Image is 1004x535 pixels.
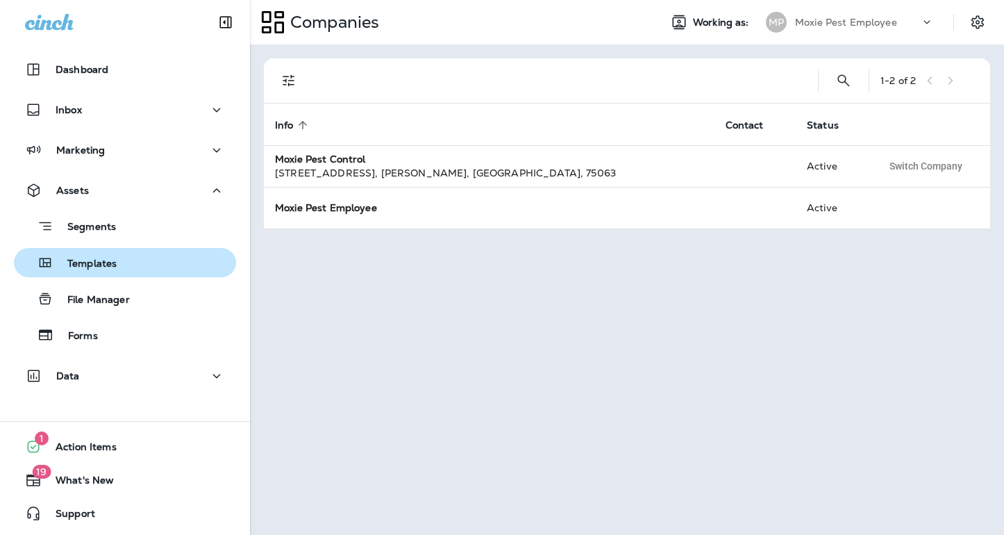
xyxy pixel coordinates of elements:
button: Support [14,500,236,527]
button: Filters [275,67,303,94]
span: Info [275,119,312,131]
span: Action Items [42,441,117,458]
div: 1 - 2 of 2 [880,75,916,86]
p: Assets [56,185,89,196]
span: Status [807,119,857,131]
span: What's New [42,475,114,491]
button: Templates [14,248,236,277]
strong: Moxie Pest Employee [275,201,377,214]
span: Support [42,508,95,525]
span: Info [275,120,294,131]
button: Segments [14,211,236,241]
button: Assets [14,176,236,204]
span: Working as: [693,17,752,28]
div: MP [766,12,787,33]
p: Marketing [56,145,105,156]
span: 19 [32,465,51,479]
button: Forms [14,320,236,349]
button: 19What's New [14,466,236,494]
p: Templates [53,258,117,271]
strong: Moxie Pest Control [275,153,366,165]
p: Companies [285,12,379,33]
button: Search Companies [830,67,857,94]
button: Dashboard [14,56,236,83]
p: Inbox [56,104,82,115]
button: Collapse Sidebar [206,8,245,36]
p: Data [56,370,80,381]
td: Active [796,145,871,187]
td: Active [796,187,871,229]
div: [STREET_ADDRESS] , [PERSON_NAME] , [GEOGRAPHIC_DATA] , 75063 [275,166,703,180]
span: Switch Company [889,161,962,171]
span: Status [807,120,839,131]
button: Settings [965,10,990,35]
p: Segments [53,221,116,235]
span: Contact [726,119,782,131]
button: Switch Company [882,156,970,176]
p: Dashboard [56,64,108,75]
button: File Manager [14,284,236,313]
button: Inbox [14,96,236,124]
button: Data [14,362,236,390]
p: Moxie Pest Employee [795,17,897,28]
button: Marketing [14,136,236,164]
span: Contact [726,120,764,131]
p: Forms [54,330,98,343]
button: 1Action Items [14,433,236,461]
span: 1 [35,431,49,445]
p: File Manager [53,294,130,307]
